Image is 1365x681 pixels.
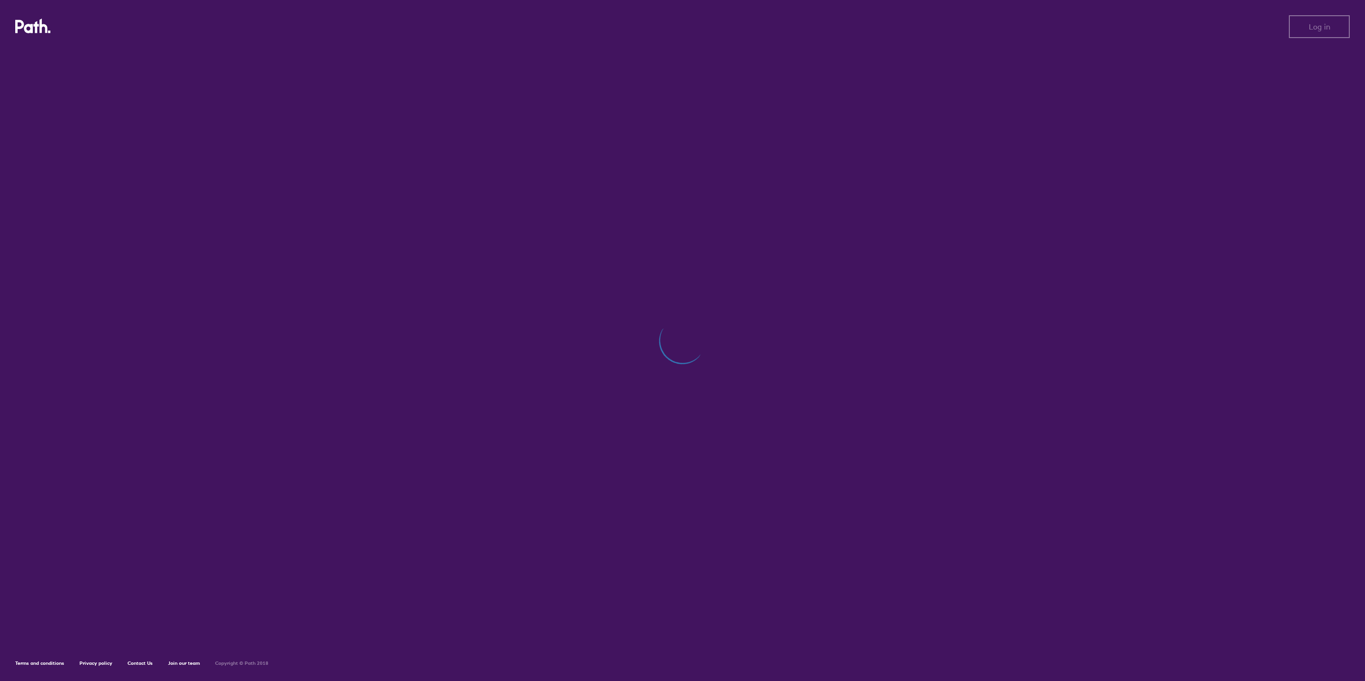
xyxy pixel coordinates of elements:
a: Join our team [168,660,200,666]
a: Privacy policy [79,660,112,666]
button: Log in [1289,15,1350,38]
h6: Copyright © Path 2018 [215,661,268,666]
a: Contact Us [128,660,153,666]
span: Log in [1309,22,1330,31]
a: Terms and conditions [15,660,64,666]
